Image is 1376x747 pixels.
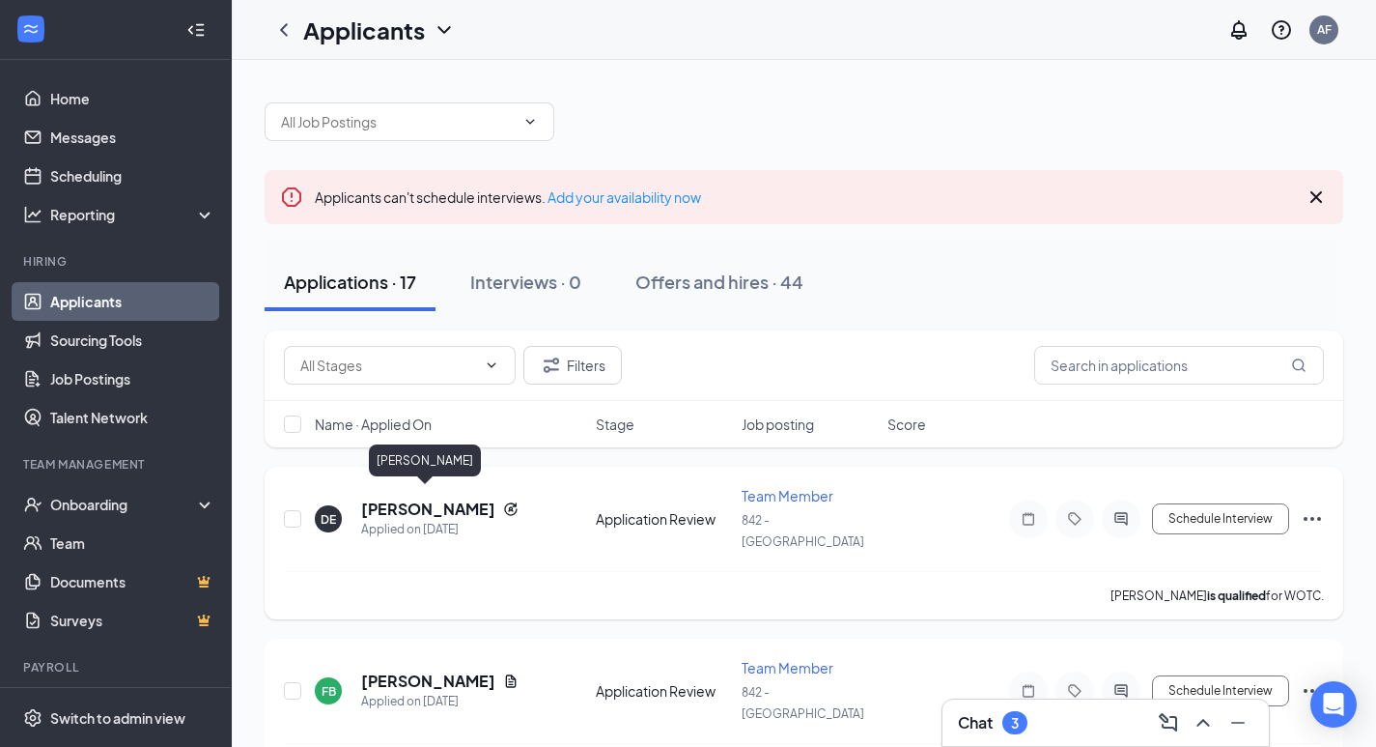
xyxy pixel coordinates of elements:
[1152,675,1289,706] button: Schedule Interview
[284,270,416,294] div: Applications · 17
[1109,511,1133,527] svg: ActiveChat
[369,445,481,476] div: [PERSON_NAME]
[1063,683,1086,699] svg: Tag
[596,681,730,701] div: Application Review
[50,524,215,562] a: Team
[433,18,456,42] svg: ChevronDown
[742,487,833,504] span: Team Member
[1153,707,1184,738] button: ComposeMessage
[1310,681,1357,728] div: Open Intercom Messenger
[322,683,336,700] div: FB
[887,415,926,434] span: Score
[1063,511,1086,527] svg: Tag
[1188,707,1219,738] button: ChevronUp
[280,186,303,209] svg: Error
[23,495,42,514] svg: UserCheck
[548,188,701,206] a: Add your availability now
[596,509,730,529] div: Application Review
[742,685,864,721] span: 842 - [GEOGRAPHIC_DATA]
[303,14,425,46] h1: Applicants
[635,270,803,294] div: Offers and hires · 44
[21,19,41,39] svg: WorkstreamLogo
[50,562,215,601] a: DocumentsCrown
[1222,707,1253,738] button: Minimize
[281,111,515,132] input: All Job Postings
[1317,21,1332,38] div: AF
[1109,683,1133,699] svg: ActiveChat
[596,415,634,434] span: Stage
[50,205,216,224] div: Reporting
[1192,711,1215,734] svg: ChevronUp
[503,674,519,689] svg: Document
[321,511,336,528] div: DE
[1017,511,1040,527] svg: Note
[50,708,185,728] div: Switch to admin view
[23,205,42,224] svg: Analysis
[1034,346,1324,385] input: Search in applications
[361,499,495,520] h5: [PERSON_NAME]
[50,79,215,118] a: Home
[1110,588,1324,604] p: [PERSON_NAME] for WOTC.
[523,346,622,385] button: Filter Filters
[50,118,215,157] a: Messages
[1157,711,1180,734] svg: ComposeMessage
[1226,711,1250,734] svg: Minimize
[958,712,993,733] h3: Chat
[470,270,581,294] div: Interviews · 0
[315,188,701,206] span: Applicants can't schedule interviews.
[23,456,211,473] div: Team Management
[484,358,499,373] svg: ChevronDown
[50,398,215,437] a: Talent Network
[50,359,215,398] a: Job Postings
[540,354,563,377] svg: Filter
[522,114,538,129] svg: ChevronDown
[1017,683,1040,699] svg: Note
[503,502,519,517] svg: Reapply
[1305,186,1328,209] svg: Cross
[23,708,42,728] svg: Settings
[1227,18,1250,42] svg: Notifications
[50,321,215,359] a: Sourcing Tools
[361,692,519,711] div: Applied on [DATE]
[300,355,476,376] input: All Stages
[50,495,199,514] div: Onboarding
[1011,715,1019,732] div: 3
[50,282,215,321] a: Applicants
[186,20,206,40] svg: Collapse
[315,415,432,434] span: Name · Applied On
[23,253,211,270] div: Hiring
[23,659,211,675] div: Payroll
[1152,503,1289,534] button: Schedule Interview
[50,601,215,640] a: SurveysCrown
[1207,589,1266,603] b: is qualified
[50,157,215,195] a: Scheduling
[272,18,295,42] svg: ChevronLeft
[1270,18,1293,42] svg: QuestionInfo
[1301,679,1324,703] svg: Ellipses
[361,671,495,692] h5: [PERSON_NAME]
[1301,507,1324,531] svg: Ellipses
[1291,358,1306,373] svg: MagnifyingGlass
[742,415,814,434] span: Job posting
[361,520,519,539] div: Applied on [DATE]
[742,659,833,676] span: Team Member
[742,513,864,549] span: 842 - [GEOGRAPHIC_DATA]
